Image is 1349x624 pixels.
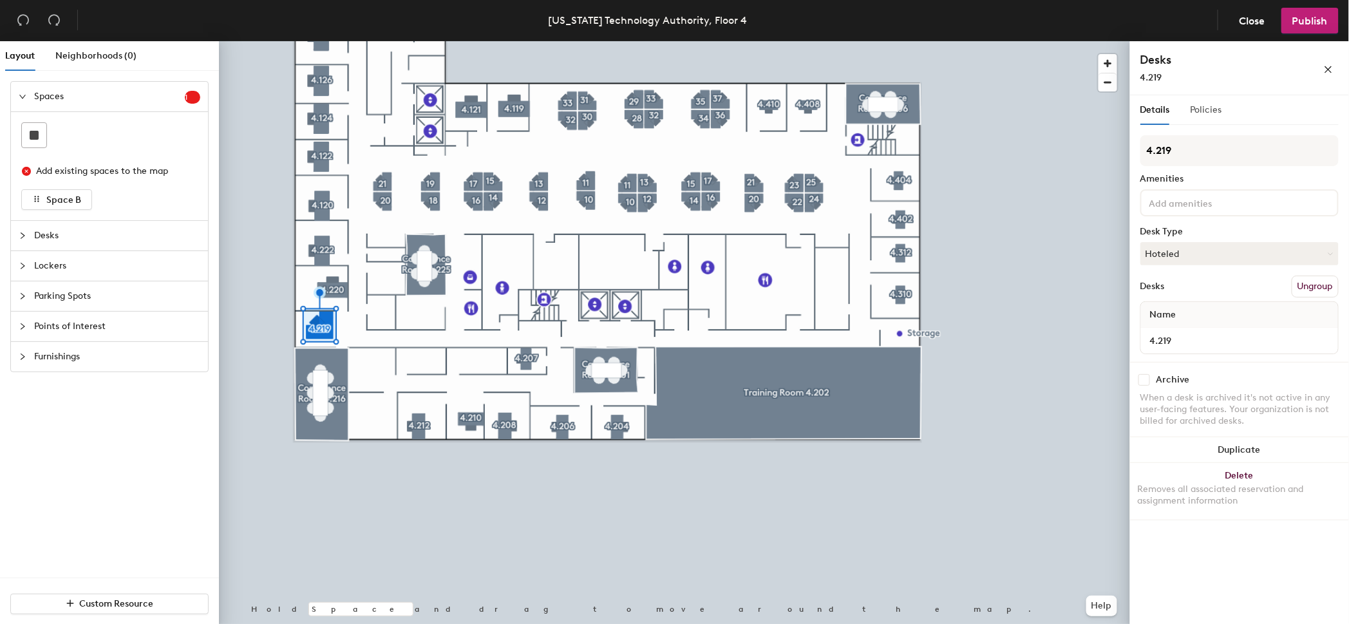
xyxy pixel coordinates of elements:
[19,323,26,330] span: collapsed
[80,598,154,609] span: Custom Resource
[19,93,26,100] span: expanded
[185,93,200,102] span: 1
[10,8,36,33] button: Undo (⌘ + Z)
[34,312,200,341] span: Points of Interest
[1130,437,1349,463] button: Duplicate
[10,594,209,614] button: Custom Resource
[34,281,200,311] span: Parking Spots
[1229,8,1276,33] button: Close
[1281,8,1339,33] button: Publish
[1292,276,1339,298] button: Ungroup
[1140,242,1339,265] button: Hoteled
[1140,227,1339,237] div: Desk Type
[549,12,748,28] div: [US_STATE] Technology Authority, Floor 4
[21,189,92,210] button: Space B
[1191,104,1222,115] span: Policies
[34,342,200,372] span: Furnishings
[1140,174,1339,184] div: Amenities
[1140,72,1162,83] span: 4.219
[1240,15,1265,27] span: Close
[1086,596,1117,616] button: Help
[185,91,200,104] sup: 1
[19,262,26,270] span: collapsed
[1144,332,1335,350] input: Unnamed desk
[1324,65,1333,74] span: close
[1140,281,1165,292] div: Desks
[36,164,189,178] div: Add existing spaces to the map
[1140,104,1170,115] span: Details
[5,50,35,61] span: Layout
[19,232,26,240] span: collapsed
[1140,392,1339,427] div: When a desk is archived it's not active in any user-facing features. Your organization is not bil...
[1130,463,1349,520] button: DeleteRemoves all associated reservation and assignment information
[17,14,30,26] span: undo
[19,292,26,300] span: collapsed
[46,194,81,205] span: Space B
[34,251,200,281] span: Lockers
[19,353,26,361] span: collapsed
[41,8,67,33] button: Redo (⌘ + ⇧ + Z)
[34,221,200,251] span: Desks
[1147,194,1263,210] input: Add amenities
[34,82,185,111] span: Spaces
[1140,52,1282,68] h4: Desks
[1144,303,1183,326] span: Name
[1156,375,1190,385] div: Archive
[1292,15,1328,27] span: Publish
[22,167,31,176] span: close-circle
[1138,484,1341,507] div: Removes all associated reservation and assignment information
[55,50,137,61] span: Neighborhoods (0)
